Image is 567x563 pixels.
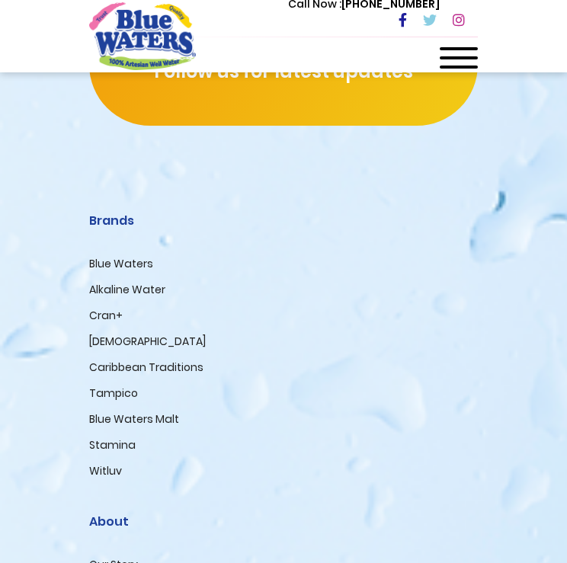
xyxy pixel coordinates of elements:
a: Cran+ [89,308,123,323]
a: Blue Waters [89,256,153,271]
h2: About [89,514,478,529]
a: Witluv [89,463,122,478]
a: Tampico [89,385,138,401]
a: Alkaline Water [89,282,165,297]
a: Blue Waters Malt [89,411,179,427]
a: [DEMOGRAPHIC_DATA] [89,334,206,349]
h2: Brands [89,213,478,228]
a: store logo [89,2,196,69]
a: Stamina [89,437,136,453]
a: Caribbean Traditions [89,360,203,375]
